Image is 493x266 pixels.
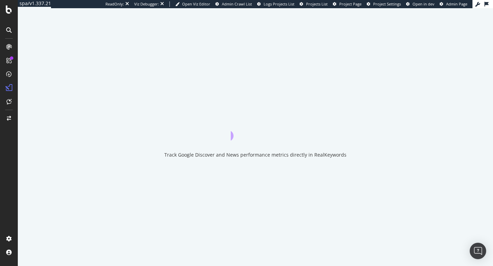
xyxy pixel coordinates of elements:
[413,1,434,6] span: Open in dev
[164,151,346,158] div: Track Google Discover and News performance metrics directly in RealKeywords
[175,1,210,7] a: Open Viz Editor
[182,1,210,6] span: Open Viz Editor
[300,1,328,7] a: Projects List
[105,1,124,7] div: ReadOnly:
[257,1,294,7] a: Logs Projects List
[339,1,362,6] span: Project Page
[440,1,467,7] a: Admin Page
[222,1,252,6] span: Admin Crawl List
[134,1,159,7] div: Viz Debugger:
[264,1,294,6] span: Logs Projects List
[367,1,401,7] a: Project Settings
[333,1,362,7] a: Project Page
[306,1,328,6] span: Projects List
[231,116,280,141] div: animation
[373,1,401,6] span: Project Settings
[446,1,467,6] span: Admin Page
[215,1,252,7] a: Admin Crawl List
[470,243,486,259] div: Open Intercom Messenger
[406,1,434,7] a: Open in dev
